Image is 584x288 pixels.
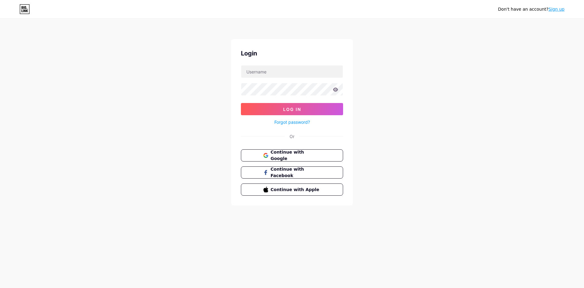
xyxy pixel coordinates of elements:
div: Don't have an account? [498,6,565,12]
a: Forgot password? [274,119,310,125]
button: Continue with Google [241,149,343,162]
span: Continue with Apple [271,187,321,193]
span: Log In [283,107,301,112]
button: Continue with Apple [241,183,343,196]
div: Or [290,133,294,140]
a: Sign up [548,7,565,12]
span: Continue with Facebook [271,166,321,179]
span: Continue with Google [271,149,321,162]
div: Login [241,49,343,58]
button: Log In [241,103,343,115]
button: Continue with Facebook [241,166,343,179]
input: Username [241,66,343,78]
